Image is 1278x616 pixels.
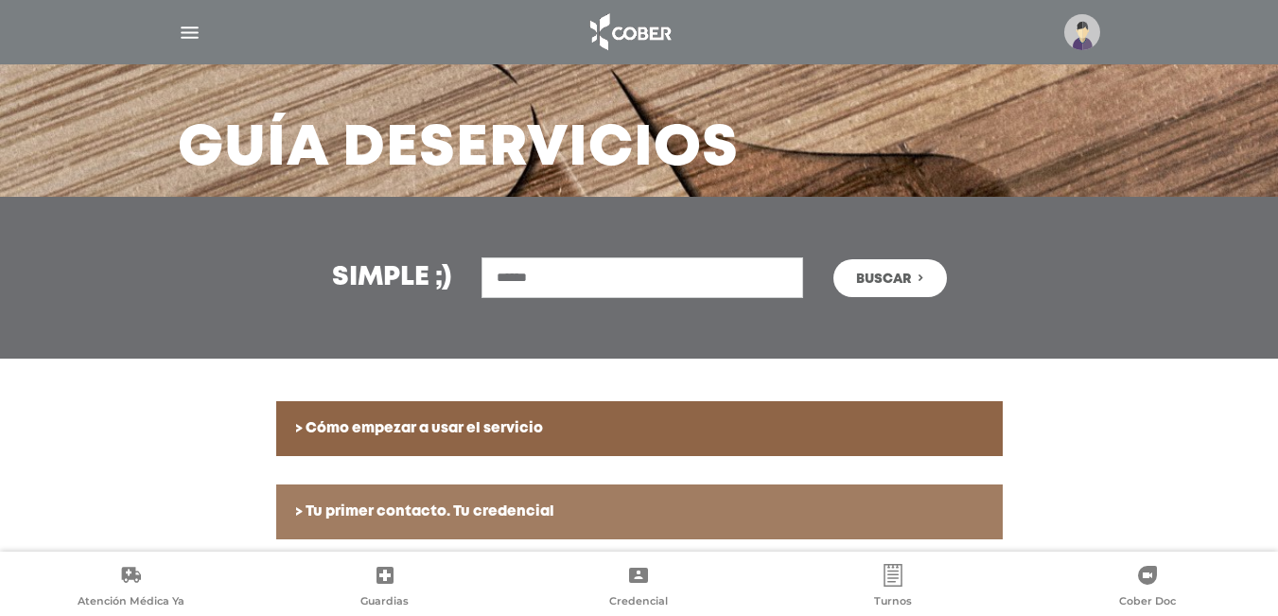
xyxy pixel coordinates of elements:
[295,420,984,437] h6: > Cómo empezar a usar el servicio
[609,594,668,611] span: Credencial
[1020,564,1274,611] a: Cober Doc
[78,594,184,611] span: Atención Médica Ya
[332,265,451,291] h3: Simple ;)
[512,564,766,611] a: Credencial
[258,564,513,611] a: Guardias
[874,594,912,611] span: Turnos
[295,503,984,520] h6: > Tu primer contacto. Tu credencial
[1064,14,1100,50] img: profile-placeholder.svg
[360,594,409,611] span: Guardias
[178,21,201,44] img: Cober_menu-lines-white.svg
[766,564,1021,611] a: Turnos
[856,273,911,286] span: Buscar
[4,564,258,611] a: Atención Médica Ya
[580,9,679,55] img: logo_cober_home-white.png
[178,125,739,174] h3: Guía de Servicios
[276,484,1003,539] a: > Tu primer contacto. Tu credencial
[833,259,947,297] button: Buscar
[276,401,1003,456] a: > Cómo empezar a usar el servicio
[1119,594,1176,611] span: Cober Doc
